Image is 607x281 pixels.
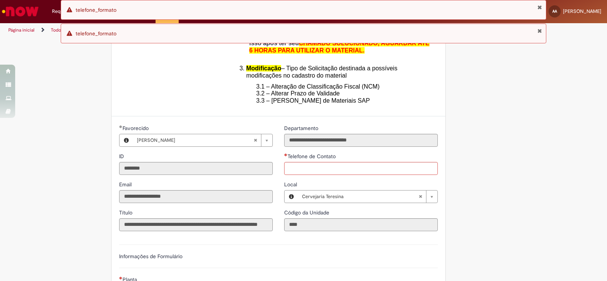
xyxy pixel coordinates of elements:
span: Requisições [52,8,79,15]
a: [PERSON_NAME]Limpar campo Favorecido [133,134,272,146]
span: Obrigatório Preenchido [119,125,123,128]
input: Departamento [284,134,438,147]
span: telefone_formato [75,30,116,37]
button: Fechar Notificação [537,28,542,34]
abbr: Limpar campo Local [415,191,426,203]
a: Todos os Catálogos [51,27,91,33]
input: Email [119,190,273,203]
li: – Tipo de Solicitação destinada a possíveis modificações no cadastro do material [246,65,432,79]
span: Necessários [119,276,123,279]
span: Modificação [246,65,281,71]
span: telefone_formato [75,6,116,13]
abbr: Limpar campo Favorecido [250,134,261,146]
label: Informações de Formulário [119,253,182,260]
input: Telefone de Contato [284,162,438,175]
span: Somente leitura - ID [119,153,126,160]
span: CHAMADO SOLUCIONADO, AGUARDAR ATÉ 6 HORAS PARA UTILIZAR O MATERIAL. [249,40,429,53]
input: ID [119,162,273,175]
strong: Após o código ser cadastrado no ECC irá levar até 6 horas para que ocorra interface com o S4. Por... [249,26,429,54]
span: Necessários - Favorecido [123,125,150,132]
span: 3.1 – Alteração de Classificação Fiscal (NCM) 3.2 – Alterar Prazo de Validade 3.3 – [PERSON_NAME]... [256,83,379,104]
span: Somente leitura - Email [119,181,133,188]
input: Título [119,218,273,231]
span: Somente leitura - Código da Unidade [284,209,331,216]
span: Cervejaria Teresina [302,191,418,203]
input: Código da Unidade [284,218,438,231]
span: [PERSON_NAME] [563,8,601,14]
button: Local, Visualizar este registro Cervejaria Teresina [285,191,298,203]
span: AA [552,9,557,14]
span: Telefone de Contato [288,153,337,160]
span: [PERSON_NAME] [137,134,253,146]
span: Somente leitura - Título [119,209,134,216]
span: Necessários [284,153,288,156]
a: Página inicial [8,27,35,33]
label: Somente leitura - ID [119,152,126,160]
label: Somente leitura - Título [119,209,134,216]
img: ServiceNow [1,4,40,19]
label: Somente leitura - Código da Unidade [284,209,331,216]
label: Somente leitura - Email [119,181,133,188]
button: Fechar Notificação [537,4,542,10]
span: Somente leitura - Departamento [284,125,320,132]
label: Somente leitura - Departamento [284,124,320,132]
button: Favorecido, Visualizar este registro Alberto Carlos De Oliveira Araujo [120,134,133,146]
a: Cervejaria TeresinaLimpar campo Local [298,191,437,203]
span: Local [284,181,299,188]
ul: Trilhas de página [6,23,399,37]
